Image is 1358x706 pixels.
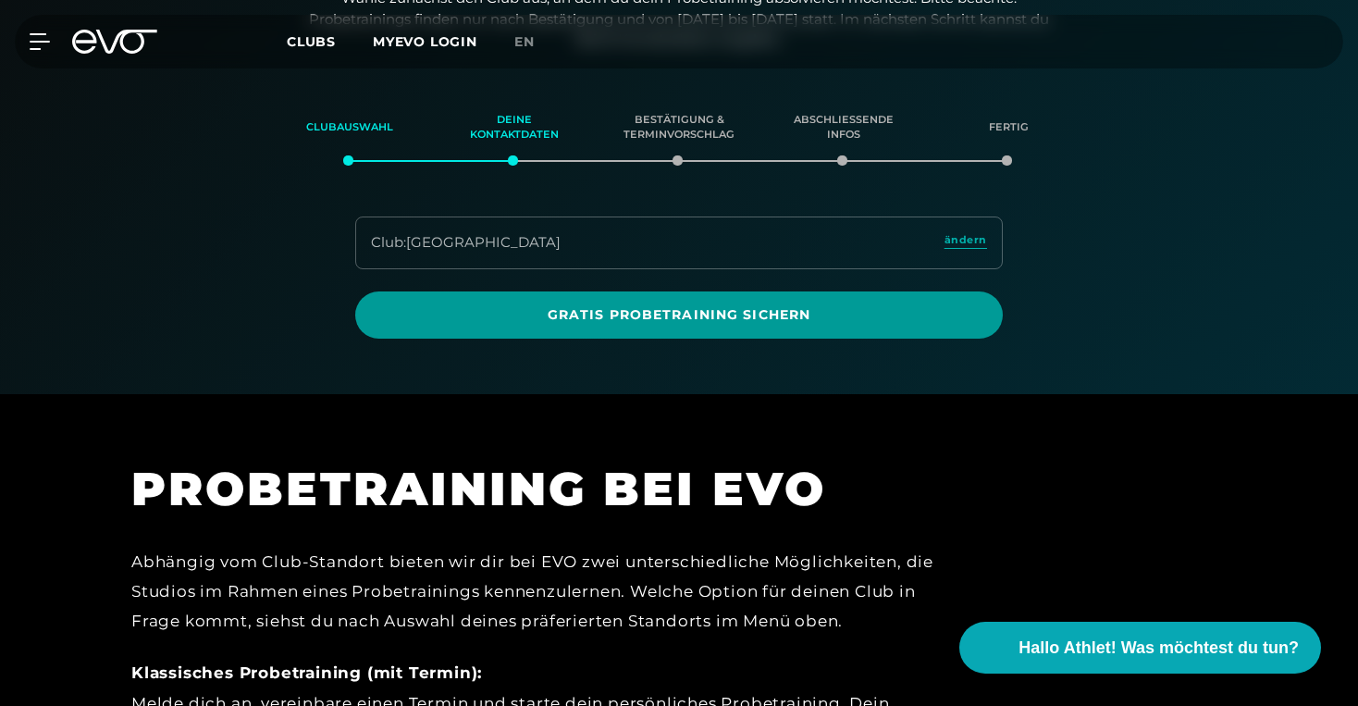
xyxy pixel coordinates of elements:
a: Clubs [287,32,373,50]
strong: Klassisches Probetraining (mit Termin): [131,663,482,682]
a: en [514,31,557,53]
button: Hallo Athlet! Was möchtest du tun? [959,622,1321,674]
div: Fertig [949,103,1068,153]
div: Bestätigung & Terminvorschlag [620,103,738,153]
div: Deine Kontaktdaten [455,103,574,153]
span: en [514,33,535,50]
a: ändern [944,232,987,254]
a: Gratis Probetraining sichern [355,291,1003,339]
span: ändern [944,232,987,248]
div: Abschließende Infos [784,103,903,153]
span: Gratis Probetraining sichern [400,305,958,325]
span: Clubs [287,33,336,50]
div: Clubauswahl [290,103,409,153]
a: MYEVO LOGIN [373,33,477,50]
div: Abhängig vom Club-Standort bieten wir dir bei EVO zwei unterschiedliche Möglichkeiten, die Studio... [131,547,964,637]
h1: PROBETRAINING BEI EVO [131,459,964,519]
span: Hallo Athlet! Was möchtest du tun? [1018,636,1299,661]
div: Club : [GEOGRAPHIC_DATA] [371,232,561,254]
